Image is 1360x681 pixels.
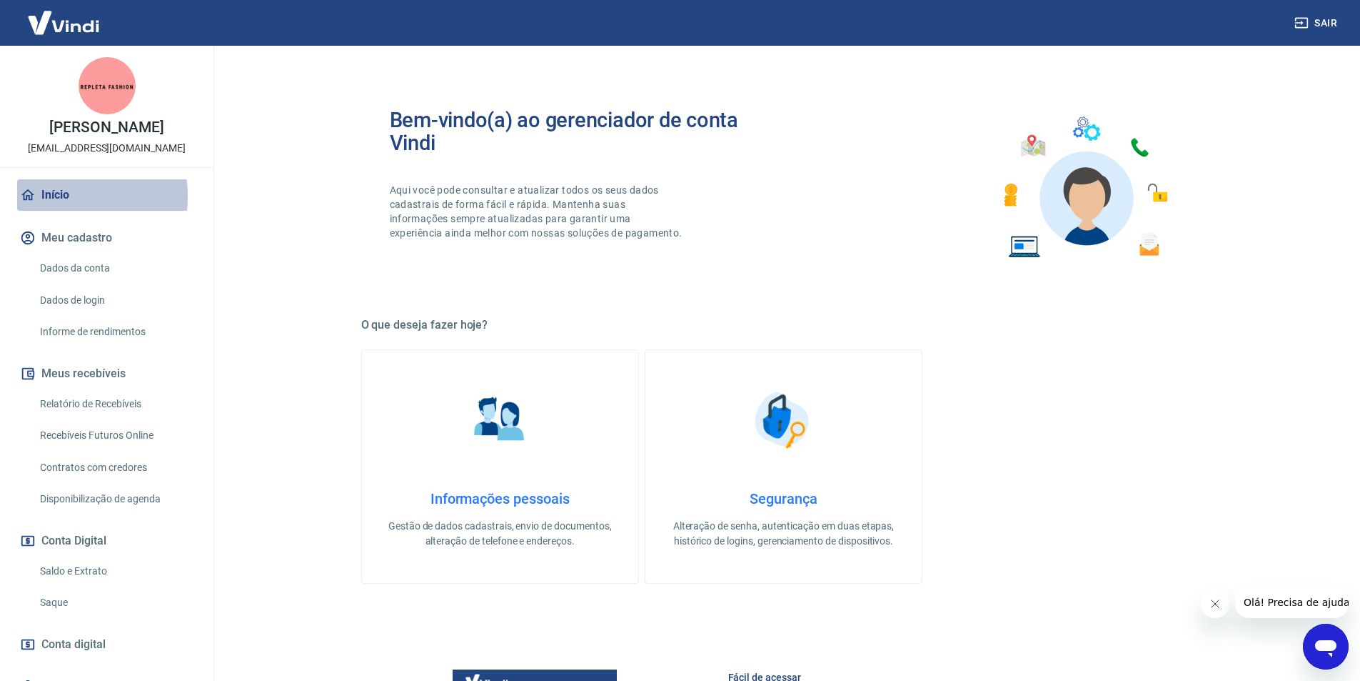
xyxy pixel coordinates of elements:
button: Meu cadastro [17,222,196,254]
a: Dados da conta [34,254,196,283]
h5: O que deseja fazer hoje? [361,318,1207,332]
img: Informações pessoais [464,384,535,456]
p: [PERSON_NAME] [49,120,163,135]
p: Aqui você pode consultar e atualizar todos os seus dados cadastrais de forma fácil e rápida. Mant... [390,183,685,240]
img: Vindi [17,1,110,44]
img: Segurança [747,384,819,456]
a: Conta digital [17,629,196,660]
a: Saque [34,588,196,617]
button: Conta Digital [17,525,196,557]
iframe: Botão para abrir a janela de mensagens [1303,624,1349,670]
h2: Bem-vindo(a) ao gerenciador de conta Vindi [390,109,784,154]
a: Recebíveis Futuros Online [34,421,196,450]
p: [EMAIL_ADDRESS][DOMAIN_NAME] [28,141,186,156]
img: 92d674a2-6738-473f-9dd9-a04cb80781e6.jpeg [79,57,136,114]
a: SegurançaSegurançaAlteração de senha, autenticação em duas etapas, histórico de logins, gerenciam... [645,349,922,584]
h4: Segurança [668,490,899,507]
button: Meus recebíveis [17,358,196,389]
span: Olá! Precisa de ajuda? [9,10,120,21]
a: Informações pessoaisInformações pessoaisGestão de dados cadastrais, envio de documentos, alteraçã... [361,349,639,584]
iframe: Mensagem da empresa [1235,587,1349,618]
a: Relatório de Recebíveis [34,389,196,419]
a: Início [17,179,196,211]
p: Gestão de dados cadastrais, envio de documentos, alteração de telefone e endereços. [385,519,615,549]
a: Disponibilização de agenda [34,484,196,514]
a: Dados de login [34,286,196,315]
img: Imagem de um avatar masculino com diversos icones exemplificando as funcionalidades do gerenciado... [991,109,1178,267]
iframe: Fechar mensagem [1201,590,1229,618]
a: Informe de rendimentos [34,317,196,347]
h4: Informações pessoais [385,490,615,507]
p: Alteração de senha, autenticação em duas etapas, histórico de logins, gerenciamento de dispositivos. [668,519,899,549]
a: Saldo e Extrato [34,557,196,586]
button: Sair [1291,10,1343,36]
span: Conta digital [41,635,106,655]
a: Contratos com credores [34,453,196,482]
